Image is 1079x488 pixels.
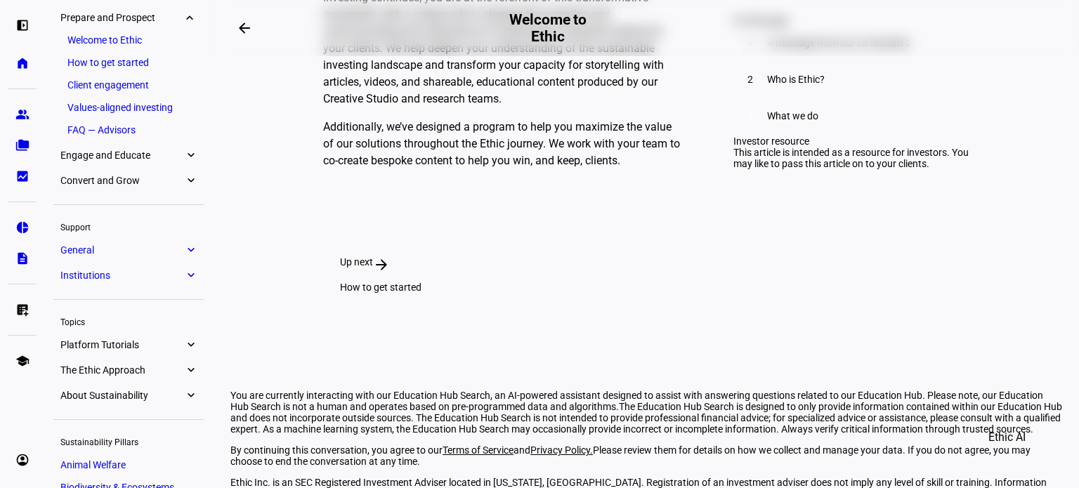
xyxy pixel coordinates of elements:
[60,53,197,72] a: How to get started
[8,213,37,242] a: pie_chart
[60,339,184,350] span: Platform Tutorials
[340,256,373,273] span: Up next
[60,98,197,117] a: Values-aligned investing
[184,148,197,162] eth-mat-symbol: expand_more
[184,338,197,352] eth-mat-symbol: expand_more
[184,243,197,257] eth-mat-symbol: expand_more
[15,251,30,265] eth-mat-symbol: description
[8,131,37,159] a: folder_copy
[53,311,204,331] div: Topics
[60,459,126,470] span: Animal Welfare
[184,173,197,187] eth-mat-symbol: expand_more
[508,11,589,45] h2: Welcome to Ethic
[15,138,30,152] eth-mat-symbol: folder_copy
[15,354,30,368] eth-mat-symbol: school
[373,256,390,273] mat-icon: arrow_forward
[15,56,30,70] eth-mat-symbol: home
[184,268,197,282] eth-mat-symbol: expand_more
[8,244,37,272] a: description
[8,49,37,77] a: home
[60,244,184,256] span: General
[733,136,969,147] div: Investor resource
[15,107,30,121] eth-mat-symbol: group
[767,110,818,121] span: What we do
[60,12,184,23] span: Prepare and Prospect
[15,453,30,467] eth-mat-symbol: account_circle
[60,175,184,186] span: Convert and Grow
[184,11,197,25] eth-mat-symbol: expand_more
[742,107,759,124] div: 3
[15,220,30,235] eth-mat-symbol: pie_chart
[323,119,683,169] p: Additionally, we’ve designed a program to help you maximize the value of our solutions throughout...
[53,265,204,285] a: Institutionsexpand_more
[230,390,1062,435] p: You are currently interacting with our Education Hub Search, an AI-powered assistant designed to ...
[767,74,825,85] span: Who is Ethic?
[15,303,30,317] eth-mat-symbol: list_alt_add
[60,120,197,140] a: FAQ — Advisors
[530,444,593,456] a: Privacy Policy.
[184,363,197,377] eth-mat-symbol: expand_more
[733,147,969,169] div: This article is intended as a resource for investors. You may like to pass this article on to you...
[60,364,184,376] span: The Ethic Approach
[742,71,759,88] div: 2
[53,216,204,236] div: Support
[443,444,514,456] a: Terms of Service
[969,421,1045,454] button: Ethic AI
[340,282,627,293] div: How to get started
[60,75,197,95] a: Client engagement
[53,455,204,475] a: Animal Welfare
[60,30,197,50] a: Welcome to Ethic
[8,162,37,190] a: bid_landscape
[988,421,1026,454] span: Ethic AI
[53,431,204,451] div: Sustainability Pillars
[184,388,197,402] eth-mat-symbol: expand_more
[60,150,184,161] span: Engage and Educate
[53,240,204,260] a: Generalexpand_more
[60,390,184,401] span: About Sustainability
[236,20,253,37] mat-icon: arrow_backwards
[15,18,30,32] eth-mat-symbol: left_panel_open
[15,169,30,183] eth-mat-symbol: bid_landscape
[8,100,37,128] a: group
[230,444,1062,467] p: By continuing this conversation, you agree to our and Please review them for details on how we co...
[60,270,184,281] span: Institutions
